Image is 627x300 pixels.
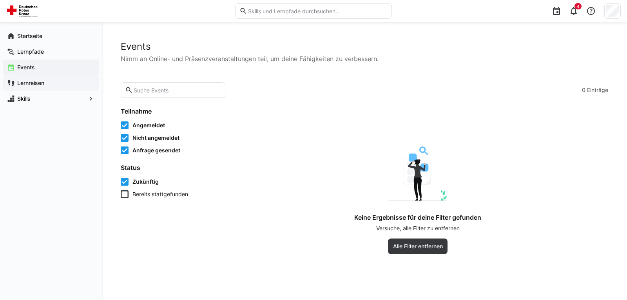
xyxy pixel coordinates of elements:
span: Alle Filter entfernen [392,242,444,250]
p: Nimm an Online- und Präsenzveranstaltungen teil, um deine Fähigkeiten zu verbessern. [121,54,608,63]
span: 0 [582,86,585,94]
span: Einträge [587,86,608,94]
button: Alle Filter entfernen [388,239,448,254]
span: Angemeldet [132,121,165,129]
h4: Keine Ergebnisse für deine Filter gefunden [354,213,481,221]
span: Nicht angemeldet [132,134,179,142]
h4: Teilnahme [121,107,218,115]
span: 4 [577,4,579,9]
h2: Events [121,41,608,52]
p: Versuche, alle Filter zu entfernen [376,224,460,232]
input: Skills und Lernpfade durchsuchen… [247,7,388,14]
span: Zukünftig [132,178,159,186]
span: Bereits stattgefunden [132,190,188,198]
span: Anfrage gesendet [132,146,180,154]
input: Suche Events [133,87,221,94]
h4: Status [121,164,218,172]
